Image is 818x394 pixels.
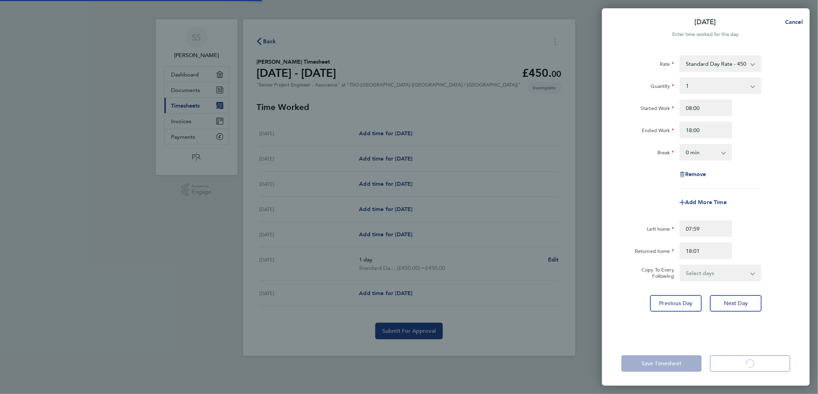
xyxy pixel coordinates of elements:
[710,295,762,312] button: Next Day
[680,122,732,138] input: E.g. 18:00
[647,226,674,234] label: Left home
[602,30,810,39] div: Enter time worked for this day.
[724,300,748,307] span: Next Day
[685,171,706,177] span: Remove
[774,15,810,29] button: Cancel
[680,100,732,116] input: E.g. 08:00
[636,267,674,279] label: Copy To Every Following
[783,19,803,25] span: Cancel
[650,295,702,312] button: Previous Day
[651,83,674,91] label: Quantity
[659,300,693,307] span: Previous Day
[680,172,706,177] button: Remove
[635,248,674,256] label: Returned home
[640,105,674,113] label: Started Work
[680,242,732,259] input: E.g. 17:00
[685,199,727,205] span: Add More Time
[695,17,716,27] p: [DATE]
[660,61,674,69] label: Rate
[680,200,727,205] button: Add More Time
[680,220,732,237] input: E.g. 08:00
[657,149,674,158] label: Break
[642,127,674,136] label: Ended Work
